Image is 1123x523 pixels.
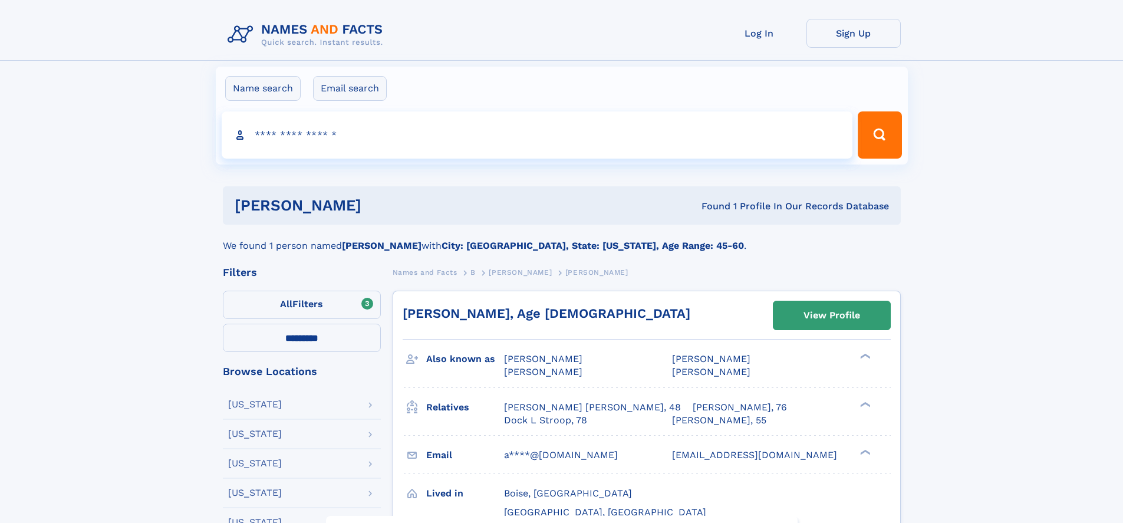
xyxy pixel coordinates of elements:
[565,268,628,277] span: [PERSON_NAME]
[426,483,504,504] h3: Lived in
[504,353,582,364] span: [PERSON_NAME]
[228,429,282,439] div: [US_STATE]
[228,400,282,409] div: [US_STATE]
[672,414,766,427] a: [PERSON_NAME], 55
[223,267,381,278] div: Filters
[470,265,476,279] a: B
[403,306,690,321] a: [PERSON_NAME], Age [DEMOGRAPHIC_DATA]
[470,268,476,277] span: B
[222,111,853,159] input: search input
[223,366,381,377] div: Browse Locations
[803,302,860,329] div: View Profile
[857,448,871,456] div: ❯
[531,200,889,213] div: Found 1 Profile In Our Records Database
[489,265,552,279] a: [PERSON_NAME]
[489,268,552,277] span: [PERSON_NAME]
[426,445,504,465] h3: Email
[235,198,532,213] h1: [PERSON_NAME]
[857,353,871,360] div: ❯
[504,401,681,414] a: [PERSON_NAME] [PERSON_NAME], 48
[672,449,837,460] span: [EMAIL_ADDRESS][DOMAIN_NAME]
[504,366,582,377] span: [PERSON_NAME]
[504,414,587,427] a: Dock L Stroop, 78
[442,240,744,251] b: City: [GEOGRAPHIC_DATA], State: [US_STATE], Age Range: 45-60
[393,265,457,279] a: Names and Facts
[672,353,750,364] span: [PERSON_NAME]
[228,459,282,468] div: [US_STATE]
[504,506,706,518] span: [GEOGRAPHIC_DATA], [GEOGRAPHIC_DATA]
[280,298,292,310] span: All
[228,488,282,498] div: [US_STATE]
[773,301,890,330] a: View Profile
[504,488,632,499] span: Boise, [GEOGRAPHIC_DATA]
[693,401,787,414] a: [PERSON_NAME], 76
[858,111,901,159] button: Search Button
[712,19,806,48] a: Log In
[223,225,901,253] div: We found 1 person named with .
[426,349,504,369] h3: Also known as
[857,400,871,408] div: ❯
[806,19,901,48] a: Sign Up
[223,19,393,51] img: Logo Names and Facts
[223,291,381,319] label: Filters
[672,366,750,377] span: [PERSON_NAME]
[426,397,504,417] h3: Relatives
[313,76,387,101] label: Email search
[342,240,421,251] b: [PERSON_NAME]
[225,76,301,101] label: Name search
